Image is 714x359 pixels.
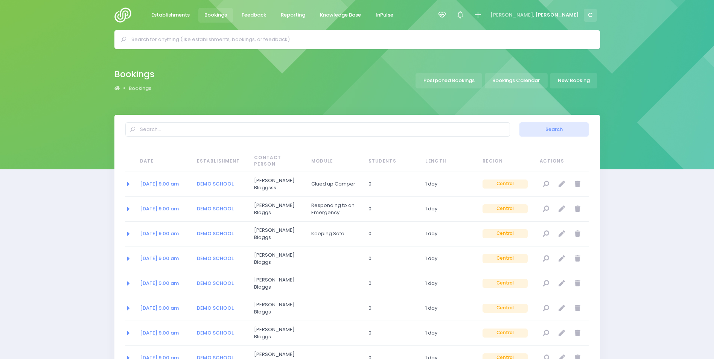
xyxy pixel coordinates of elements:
[420,321,478,346] td: 1
[535,271,589,296] td: null
[540,327,552,339] a: View
[425,158,470,165] span: Length
[254,276,299,291] span: [PERSON_NAME] Bloggs
[197,158,242,165] span: Establishment
[368,180,414,188] span: 0
[368,205,414,213] span: 0
[425,205,470,213] span: 1 day
[425,304,470,312] span: 1 day
[420,222,478,246] td: 1
[556,302,568,315] a: Edit
[483,158,528,165] span: Region
[584,9,597,22] span: C
[242,11,266,19] span: Feedback
[254,251,299,266] span: [PERSON_NAME] Bloggs
[135,271,192,296] td: 2050-08-07 09:00:00
[478,222,535,246] td: Central
[249,197,306,222] td: Joe Bloggs
[140,255,179,262] a: [DATE] 9.00 am
[535,246,589,271] td: null
[540,302,552,315] a: View
[540,178,552,190] a: View
[556,327,568,339] a: Edit
[249,246,306,271] td: Joe Bloggs
[198,8,233,23] a: Bookings
[135,222,192,246] td: 2050-08-07 09:00:00
[249,172,306,197] td: Joe Bloggsss
[197,205,234,212] a: DEMO SCHOOL
[490,11,534,19] span: [PERSON_NAME],
[145,8,196,23] a: Establishments
[478,296,535,321] td: Central
[135,321,192,346] td: 2050-08-07 09:00:00
[571,277,584,290] a: Delete
[420,197,478,222] td: 1
[192,321,249,346] td: DEMO SCHOOL
[311,230,356,237] span: Keeping Safe
[420,246,478,271] td: 1
[368,255,414,262] span: 0
[420,296,478,321] td: 1
[140,280,179,287] a: [DATE] 9.00 am
[311,202,356,216] span: Responding to an Emergency
[204,11,227,19] span: Bookings
[485,73,548,88] a: Bookings Calendar
[571,302,584,315] a: Delete
[131,34,589,45] input: Search for anything (like establishments, bookings, or feedback)
[425,329,470,337] span: 1 day
[281,11,305,19] span: Reporting
[556,277,568,290] a: Edit
[425,255,470,262] span: 1 day
[483,229,528,238] span: Central
[556,178,568,190] a: Edit
[571,228,584,240] a: Delete
[114,69,154,79] h2: Bookings
[483,329,528,338] span: Central
[550,73,597,88] a: New Booking
[483,304,528,313] span: Central
[540,158,587,165] span: Actions
[556,253,568,265] a: Edit
[249,296,306,321] td: Joe Bloggs
[197,180,234,187] a: DEMO SCHOOL
[306,222,364,246] td: Keeping Safe
[376,11,393,19] span: InPulse
[556,228,568,240] a: Edit
[368,329,414,337] span: 0
[197,304,234,312] a: DEMO SCHOOL
[571,203,584,215] a: Delete
[478,172,535,197] td: Central
[249,321,306,346] td: Joe Bloggs
[368,280,414,287] span: 0
[416,73,482,88] a: Postponed Bookings
[140,329,179,336] a: [DATE] 9.00 am
[125,122,510,137] input: Search...
[192,246,249,271] td: DEMO SCHOOL
[571,178,584,190] a: Delete
[535,296,589,321] td: null
[478,197,535,222] td: Central
[140,180,179,187] a: [DATE] 9.00 am
[254,326,299,341] span: [PERSON_NAME] Bloggs
[311,158,356,165] span: Module
[540,203,552,215] a: View
[192,271,249,296] td: DEMO SCHOOL
[571,327,584,339] a: Delete
[364,246,421,271] td: 0
[249,222,306,246] td: Joe Bloggs
[314,8,367,23] a: Knowledge Base
[535,222,589,246] td: null
[140,304,179,312] a: [DATE] 9.00 am
[236,8,273,23] a: Feedback
[275,8,312,23] a: Reporting
[556,203,568,215] a: Edit
[311,180,356,188] span: Clued up Camper
[306,172,364,197] td: Clued up Camper
[478,321,535,346] td: Central
[135,246,192,271] td: 2050-08-07 09:00:00
[192,172,249,197] td: DEMO SCHOOL
[254,202,299,216] span: [PERSON_NAME] Bloggs
[540,228,552,240] a: View
[420,271,478,296] td: 1
[364,271,421,296] td: 0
